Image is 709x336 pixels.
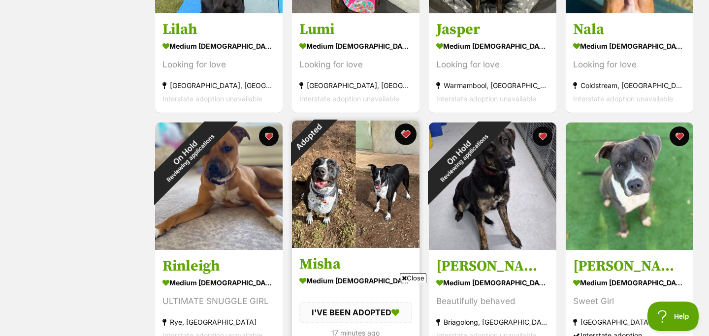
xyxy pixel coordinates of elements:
[299,79,412,92] div: [GEOGRAPHIC_DATA], [GEOGRAPHIC_DATA]
[395,123,417,145] button: favourite
[162,39,275,54] div: medium [DEMOGRAPHIC_DATA] Dog
[299,21,412,39] h3: Lumi
[429,242,556,252] a: On HoldReviewing applications
[436,39,549,54] div: medium [DEMOGRAPHIC_DATA] Dog
[162,275,275,290] div: medium [DEMOGRAPHIC_DATA] Dog
[133,100,242,209] div: On Hold
[436,257,549,275] h3: [PERSON_NAME]
[533,126,552,146] button: favourite
[292,240,419,250] a: Adopted
[439,133,490,183] span: Reviewing applications
[647,302,699,331] iframe: Help Scout Beacon - Open
[162,295,275,308] div: ULTIMATE SNUGGLE GIRL
[436,95,536,103] span: Interstate adoption unavailable
[573,295,686,308] div: Sweet Girl
[573,315,686,329] div: [GEOGRAPHIC_DATA], [GEOGRAPHIC_DATA]
[162,95,262,103] span: Interstate adoption unavailable
[299,39,412,54] div: medium [DEMOGRAPHIC_DATA] Dog
[299,274,412,288] div: medium [DEMOGRAPHIC_DATA] Dog
[259,126,279,146] button: favourite
[436,275,549,290] div: medium [DEMOGRAPHIC_DATA] Dog
[670,126,689,146] button: favourite
[429,122,556,250] img: Breannan
[292,121,419,248] img: Misha
[436,59,549,72] div: Looking for love
[566,13,693,113] a: Nala medium [DEMOGRAPHIC_DATA] Dog Looking for love Coldstream, [GEOGRAPHIC_DATA] Interstate adop...
[162,79,275,92] div: [GEOGRAPHIC_DATA], [GEOGRAPHIC_DATA]
[429,13,556,113] a: Jasper medium [DEMOGRAPHIC_DATA] Dog Looking for love Warrnambool, [GEOGRAPHIC_DATA] Interstate a...
[407,100,516,209] div: On Hold
[573,275,686,290] div: medium [DEMOGRAPHIC_DATA] Dog
[162,21,275,39] h3: Lilah
[299,59,412,72] div: Looking for love
[155,122,283,250] img: Rinleigh
[573,95,673,103] span: Interstate adoption unavailable
[573,59,686,72] div: Looking for love
[573,257,686,275] h3: [PERSON_NAME]
[155,13,283,113] a: Lilah medium [DEMOGRAPHIC_DATA] Dog Looking for love [GEOGRAPHIC_DATA], [GEOGRAPHIC_DATA] Interst...
[400,273,426,283] span: Close
[162,59,275,72] div: Looking for love
[279,108,338,166] div: Adopted
[292,13,419,113] a: Lumi medium [DEMOGRAPHIC_DATA] Dog Looking for love [GEOGRAPHIC_DATA], [GEOGRAPHIC_DATA] Intersta...
[299,95,399,103] span: Interstate adoption unavailable
[573,21,686,39] h3: Nala
[436,79,549,92] div: Warrnambool, [GEOGRAPHIC_DATA]
[155,242,283,252] a: On HoldReviewing applications
[165,133,216,183] span: Reviewing applications
[299,255,412,274] h3: Misha
[175,287,534,331] iframe: Advertisement
[162,315,275,329] div: Rye, [GEOGRAPHIC_DATA]
[573,39,686,54] div: medium [DEMOGRAPHIC_DATA] Dog
[436,21,549,39] h3: Jasper
[573,79,686,92] div: Coldstream, [GEOGRAPHIC_DATA]
[566,122,693,250] img: Sue
[162,257,275,275] h3: Rinleigh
